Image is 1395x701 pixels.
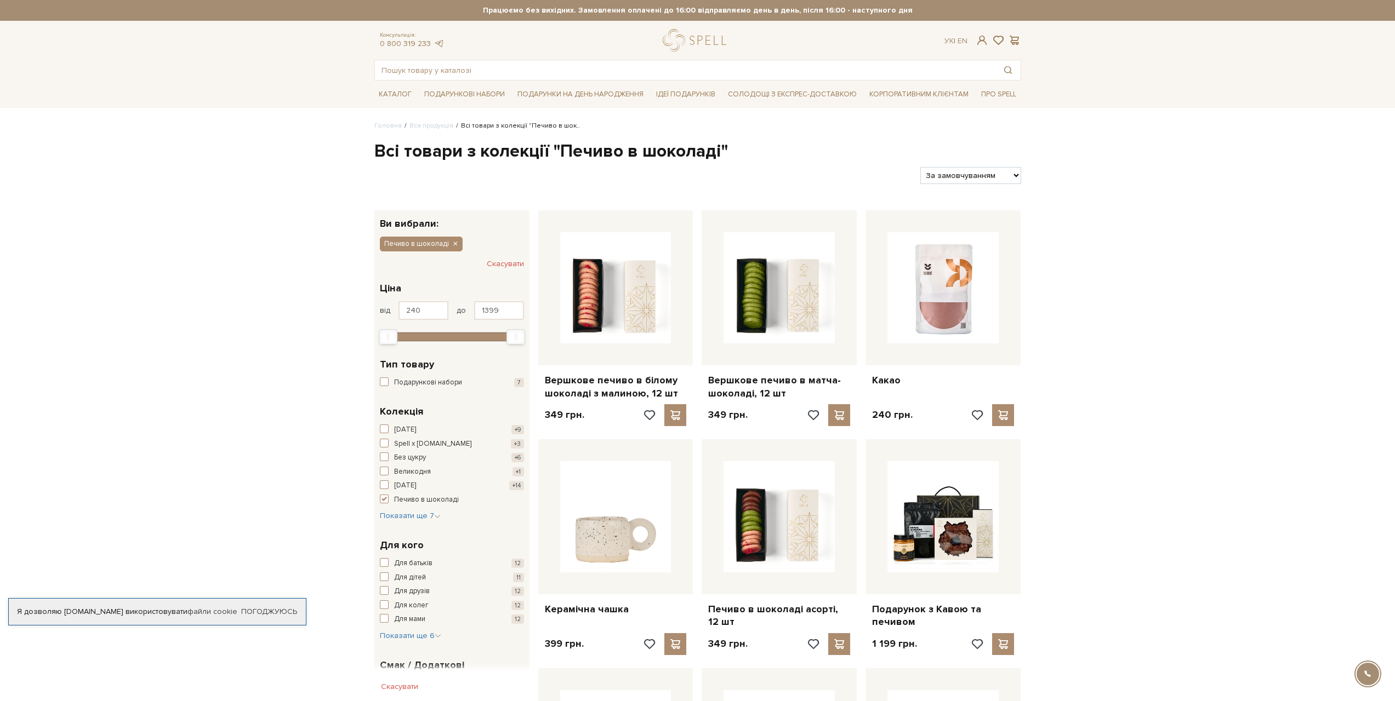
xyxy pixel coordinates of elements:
[380,377,524,388] button: Подарункові набори 7
[380,614,524,625] button: Для мами 12
[187,607,237,616] a: файли cookie
[514,378,524,387] span: 7
[487,255,524,273] button: Скасувати
[409,122,453,130] a: Вся продукція
[394,467,431,478] span: Великодня
[374,86,416,103] a: Каталог
[380,480,524,491] button: [DATE] +14
[872,637,917,650] p: 1 199 грн.
[394,614,425,625] span: Для мами
[506,329,525,344] div: Max
[977,86,1021,103] a: Про Spell
[511,425,524,434] span: +9
[374,210,529,228] div: Ви вибрали:
[384,239,449,249] span: Печиво в шоколаді
[380,404,423,419] span: Колекція
[944,36,967,46] div: Ук
[872,603,1014,629] a: Подарунок з Кавою та печивом
[380,538,424,553] span: Для кого
[380,558,524,569] button: Для батьків 12
[394,495,459,505] span: Печиво в шоколаді
[394,480,416,491] span: [DATE]
[380,424,524,435] button: [DATE] +9
[379,329,397,344] div: Min
[511,559,524,568] span: 12
[380,39,431,48] a: 0 800 319 233
[511,439,524,449] span: +3
[374,140,1021,163] h1: Всі товари з колекції "Печиво в шоколаді"
[872,409,913,421] p: 240 грн.
[457,306,466,315] span: до
[434,39,445,48] a: telegram
[380,32,445,39] span: Консультація:
[453,121,580,131] li: Всі товари з колекції "Печиво в шок..
[380,511,441,520] span: Показати ще 7
[394,558,432,569] span: Для батьків
[394,586,430,597] span: Для друзів
[380,658,521,687] span: Смак / Додаткові інгредієнти
[394,600,429,611] span: Для колег
[380,495,524,505] button: Печиво в шоколаді
[511,614,524,624] span: 12
[513,86,648,103] a: Подарунки на День народження
[375,60,995,80] input: Пошук товару у каталозі
[394,424,416,435] span: [DATE]
[380,281,401,296] span: Ціна
[394,377,462,388] span: Подарункові набори
[374,122,402,130] a: Головна
[380,452,524,463] button: Без цукру +6
[708,409,748,421] p: 349 грн.
[380,600,524,611] button: Для колег 12
[474,301,524,320] input: Ціна
[958,36,967,45] a: En
[708,374,850,400] a: Вершкове печиво в матча-шоколаді, 12 шт
[513,467,524,476] span: +1
[872,374,1014,387] a: Какао
[511,453,524,462] span: +6
[380,586,524,597] button: Для друзів 12
[652,86,720,103] a: Ідеї подарунків
[374,678,425,696] button: Скасувати
[708,603,850,629] a: Печиво в шоколаді асорті, 12 шт
[394,572,426,583] span: Для дітей
[380,510,441,521] button: Показати ще 7
[380,631,441,640] span: Показати ще 6
[380,439,524,450] button: Spell x [DOMAIN_NAME] +3
[9,607,306,617] div: Я дозволяю [DOMAIN_NAME] використовувати
[560,461,671,572] img: Керамічна чашка
[545,637,584,650] p: 399 грн.
[545,603,687,616] a: Керамічна чашка
[708,637,748,650] p: 349 грн.
[380,467,524,478] button: Великодня +1
[398,301,448,320] input: Ціна
[380,237,463,251] button: Печиво в шоколаді
[954,36,955,45] span: |
[511,601,524,610] span: 12
[374,5,1021,15] strong: Працюємо без вихідних. Замовлення оплачені до 16:00 відправляємо день в день, після 16:00 - насту...
[513,573,524,582] span: 11
[241,607,297,617] a: Погоджуюсь
[511,587,524,596] span: 12
[663,29,731,51] a: logo
[545,409,584,421] p: 349 грн.
[865,86,973,103] a: Корпоративним клієнтам
[380,630,441,641] button: Показати ще 6
[394,439,471,450] span: Spell x [DOMAIN_NAME]
[509,481,524,490] span: +14
[380,572,524,583] button: Для дітей 11
[420,86,509,103] a: Подарункові набори
[995,60,1021,80] button: Пошук товару у каталозі
[724,85,861,104] a: Солодощі з експрес-доставкою
[380,357,434,372] span: Тип товару
[545,374,687,400] a: Вершкове печиво в білому шоколаді з малиною, 12 шт
[380,306,390,315] span: від
[887,232,999,343] img: Какао
[394,452,426,463] span: Без цукру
